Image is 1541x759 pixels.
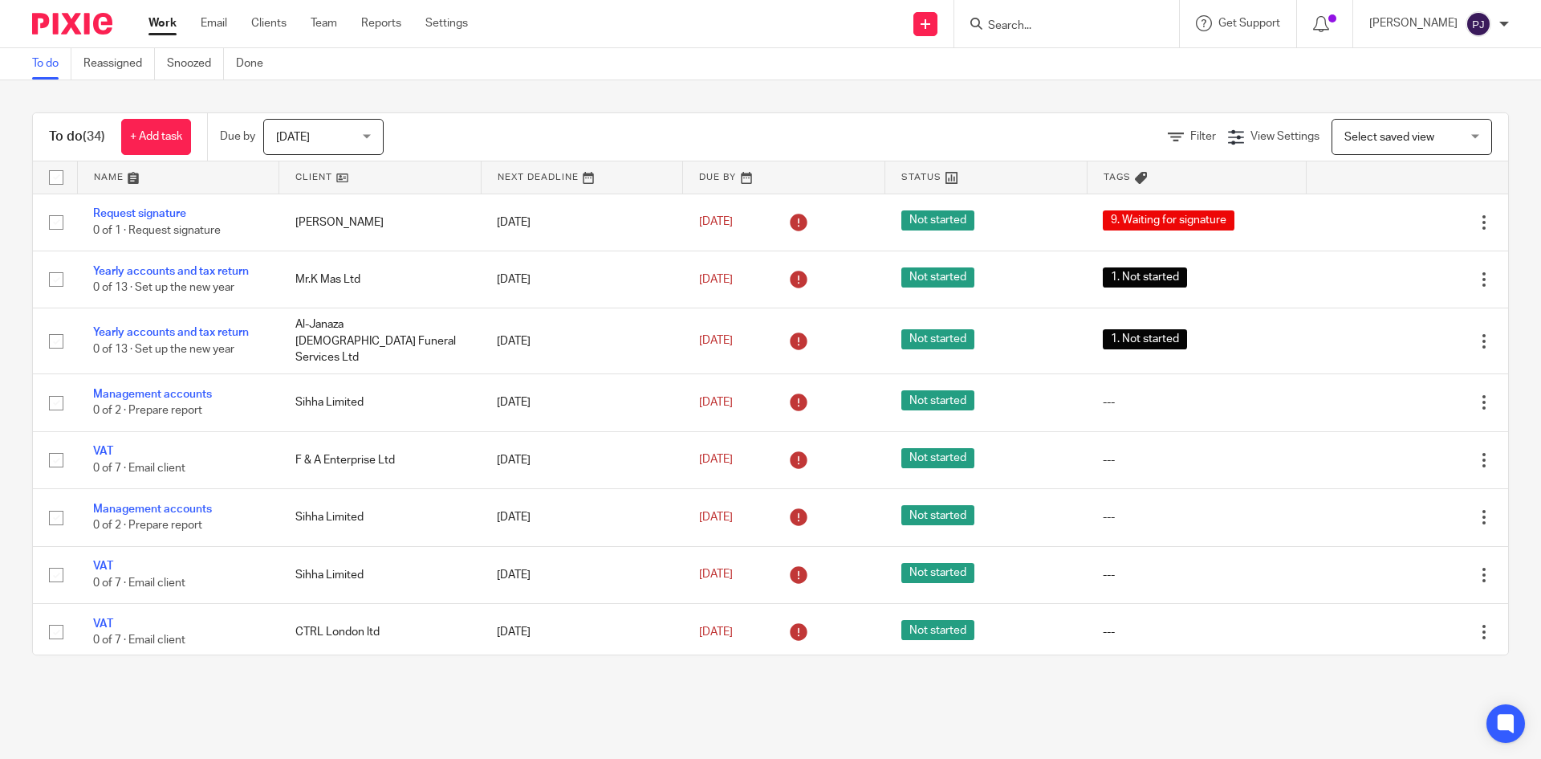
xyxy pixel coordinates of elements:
[93,446,113,457] a: VAT
[276,132,310,143] span: [DATE]
[699,455,733,466] span: [DATE]
[93,266,249,277] a: Yearly accounts and tax return
[251,15,287,31] a: Clients
[901,563,974,583] span: Not started
[1103,452,1290,468] div: ---
[32,13,112,35] img: Pixie
[901,620,974,640] span: Not started
[93,635,185,646] span: 0 of 7 · Email client
[279,308,482,374] td: Al-Janaza [DEMOGRAPHIC_DATA] Funeral Services Ltd
[93,327,249,338] a: Yearly accounts and tax return
[481,308,683,374] td: [DATE]
[93,504,212,515] a: Management accounts
[1103,329,1187,349] span: 1. Not started
[93,520,202,531] span: 0 of 2 · Prepare report
[481,489,683,546] td: [DATE]
[699,512,733,523] span: [DATE]
[1103,394,1290,410] div: ---
[425,15,468,31] a: Settings
[83,48,155,80] a: Reassigned
[93,561,113,572] a: VAT
[481,251,683,308] td: [DATE]
[699,274,733,285] span: [DATE]
[93,389,212,400] a: Management accounts
[93,208,186,219] a: Request signature
[311,15,337,31] a: Team
[83,130,105,143] span: (34)
[901,267,974,288] span: Not started
[279,431,482,488] td: F & A Enterprise Ltd
[32,48,71,80] a: To do
[1344,132,1434,143] span: Select saved view
[93,344,234,355] span: 0 of 13 · Set up the new year
[279,546,482,603] td: Sihha Limited
[49,129,105,145] h1: To do
[901,505,974,525] span: Not started
[699,626,733,638] span: [DATE]
[279,374,482,431] td: Sihha Limited
[167,48,224,80] a: Snoozed
[481,431,683,488] td: [DATE]
[1103,267,1187,288] span: 1. Not started
[699,397,733,408] span: [DATE]
[1103,509,1290,525] div: ---
[236,48,275,80] a: Done
[201,15,227,31] a: Email
[1250,131,1319,142] span: View Settings
[93,618,113,630] a: VAT
[699,217,733,228] span: [DATE]
[93,463,185,474] span: 0 of 7 · Email client
[279,194,482,251] td: [PERSON_NAME]
[901,329,974,349] span: Not started
[1190,131,1216,142] span: Filter
[220,129,255,145] p: Due by
[279,603,482,660] td: CTRL London ltd
[481,374,683,431] td: [DATE]
[1466,11,1491,37] img: svg%3E
[1103,210,1234,231] span: 9. Waiting for signature
[1103,567,1290,583] div: ---
[1103,624,1290,640] div: ---
[93,577,185,589] span: 0 of 7 · Email client
[279,489,482,546] td: Sihha Limited
[93,282,234,293] span: 0 of 13 · Set up the new year
[1104,173,1131,182] span: Tags
[699,336,733,347] span: [DATE]
[121,119,191,155] a: + Add task
[901,448,974,468] span: Not started
[93,225,221,236] span: 0 of 1 · Request signature
[481,546,683,603] td: [DATE]
[901,390,974,410] span: Not started
[361,15,401,31] a: Reports
[901,210,974,231] span: Not started
[148,15,177,31] a: Work
[279,251,482,308] td: Mr.K Mas Ltd
[1218,18,1280,29] span: Get Support
[481,194,683,251] td: [DATE]
[93,406,202,417] span: 0 of 2 · Prepare report
[699,569,733,581] span: [DATE]
[481,603,683,660] td: [DATE]
[986,19,1131,34] input: Search
[1369,15,1458,31] p: [PERSON_NAME]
